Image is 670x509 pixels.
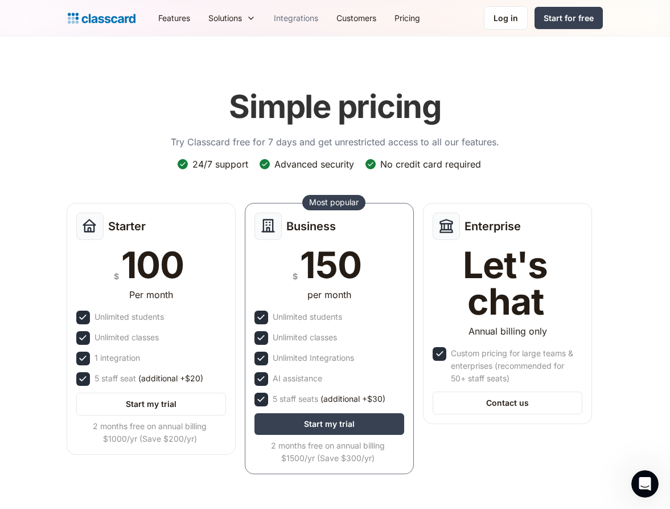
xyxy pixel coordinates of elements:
[273,372,322,385] div: AI assistance
[433,247,578,320] div: Let's chat
[229,88,441,126] h1: Simple pricing
[199,5,265,31] div: Solutions
[254,413,404,435] a: Start my trial
[307,288,351,302] div: per month
[149,5,199,31] a: Features
[254,439,402,465] div: 2 months free on annual billing $1500/yr (Save $300/yr)
[544,12,594,24] div: Start for free
[273,393,385,405] div: 5 staff seats
[114,269,119,283] div: $
[468,324,547,338] div: Annual billing only
[76,393,226,416] a: Start my trial
[76,420,224,445] div: 2 months free on annual billing $1000/yr (Save $200/yr)
[138,372,203,385] span: (additional +$20)
[94,311,164,323] div: Unlimited students
[484,6,528,30] a: Log in
[94,331,159,344] div: Unlimited classes
[121,247,184,283] div: 100
[286,219,336,233] h2: Business
[273,352,354,364] div: Unlimited Integrations
[94,352,140,364] div: 1 integration
[208,12,242,24] div: Solutions
[631,470,659,498] iframe: Intercom live chat
[451,347,580,385] div: Custom pricing for large teams & enterprises (recommended for 50+ staff seats)
[494,12,518,24] div: Log in
[129,288,173,302] div: Per month
[108,219,146,233] h2: Starter
[433,392,582,414] a: Contact us
[535,7,603,29] a: Start for free
[274,158,354,170] div: Advanced security
[465,219,521,233] h2: Enterprise
[300,247,361,283] div: 150
[273,311,342,323] div: Unlimited students
[171,135,499,149] p: Try Classcard free for 7 days and get unrestricted access to all our features.
[192,158,248,170] div: 24/7 support
[309,197,359,208] div: Most popular
[94,372,203,385] div: 5 staff seat
[320,393,385,405] span: (additional +$30)
[293,269,298,283] div: $
[385,5,429,31] a: Pricing
[265,5,327,31] a: Integrations
[68,10,135,26] a: home
[273,331,337,344] div: Unlimited classes
[380,158,481,170] div: No credit card required
[327,5,385,31] a: Customers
